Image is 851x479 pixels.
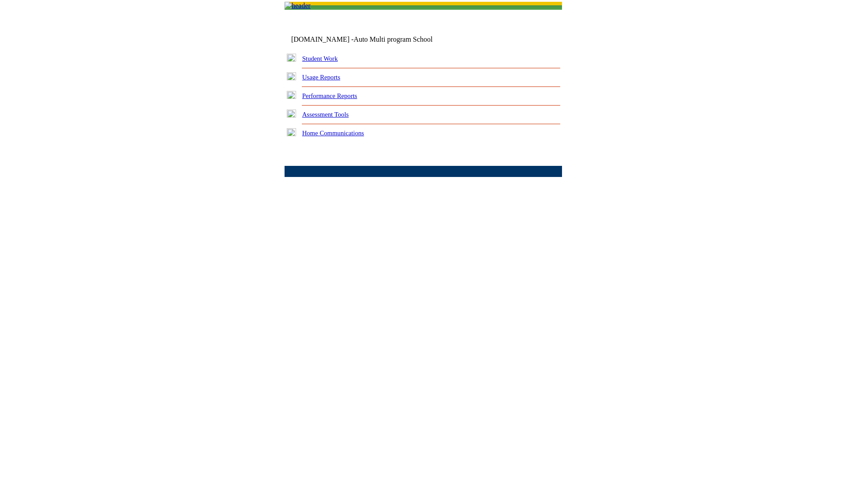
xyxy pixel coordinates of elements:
[302,55,338,62] a: Student Work
[287,72,296,80] img: plus.gif
[287,128,296,136] img: plus.gif
[302,130,364,137] a: Home Communications
[354,35,433,43] nobr: Auto Multi program School
[285,2,311,10] img: header
[302,74,340,81] a: Usage Reports
[287,110,296,118] img: plus.gif
[302,92,357,99] a: Performance Reports
[287,91,296,99] img: plus.gif
[291,35,454,43] td: [DOMAIN_NAME] -
[287,54,296,62] img: plus.gif
[302,111,349,118] a: Assessment Tools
